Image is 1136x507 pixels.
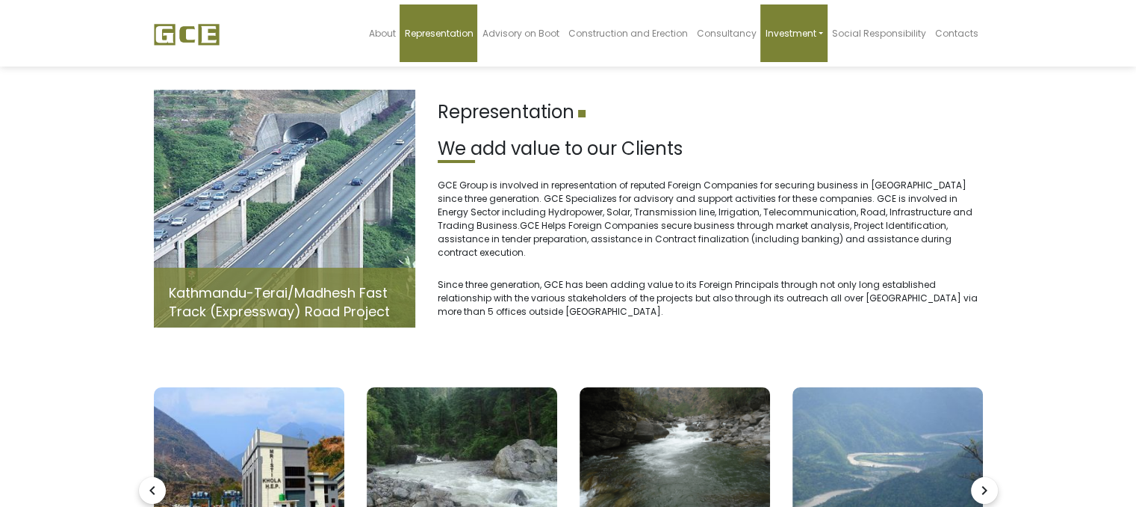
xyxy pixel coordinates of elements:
[692,4,760,62] a: Consultancy
[696,27,756,40] span: Consultancy
[482,27,559,40] span: Advisory on Boot
[477,4,563,62] a: Advisory on Boot
[368,27,395,40] span: About
[828,4,931,62] a: Social Responsibility
[404,27,473,40] span: Representation
[971,477,998,504] i: navigate_next
[400,4,477,62] a: Representation
[438,179,983,259] p: GCE Group is involved in representation of reputed Foreign Companies for securing business in [GE...
[832,27,926,40] span: Social Responsibility
[169,283,390,321] a: Kathmandu-Terai/Madhesh Fast Track (Expressway) Road Project
[154,23,220,46] img: GCE Group
[154,90,415,328] img: Fast-track.jpg
[931,4,983,62] a: Contacts
[760,4,827,62] a: Investment
[563,4,692,62] a: Construction and Erection
[438,102,983,123] h1: Representation
[568,27,687,40] span: Construction and Erection
[364,4,400,62] a: About
[935,27,978,40] span: Contacts
[438,138,983,160] h2: We add value to our Clients
[139,477,166,504] i: navigate_before
[438,278,983,319] p: Since three generation, GCE has been adding value to its Foreign Principals through not only long...
[765,27,816,40] span: Investment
